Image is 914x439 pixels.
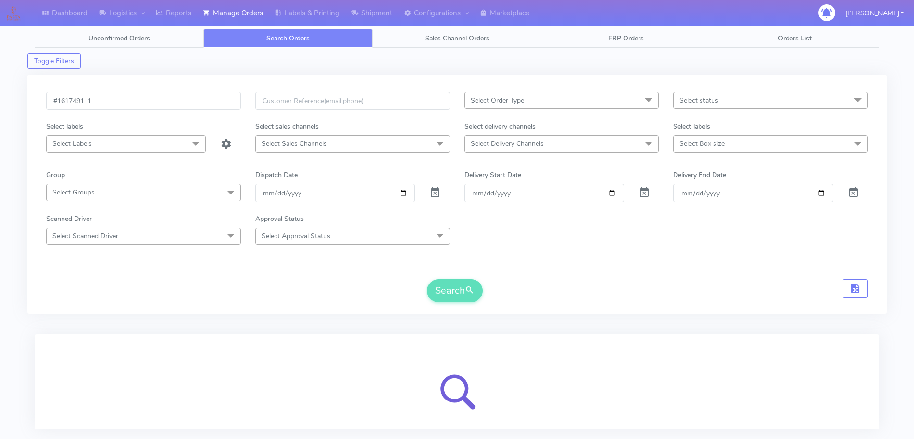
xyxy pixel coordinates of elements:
span: Select Delivery Channels [471,139,544,148]
span: ERP Orders [608,34,644,43]
span: Select Order Type [471,96,524,105]
span: Select Groups [52,188,95,197]
label: Delivery Start Date [464,170,521,180]
img: search-loader.svg [421,346,493,418]
label: Select delivery channels [464,121,536,131]
label: Select labels [46,121,83,131]
span: Orders List [778,34,812,43]
button: Search [427,279,483,302]
ul: Tabs [35,29,879,48]
label: Dispatch Date [255,170,298,180]
label: Scanned Driver [46,214,92,224]
span: Select Box size [679,139,725,148]
span: Select status [679,96,718,105]
span: Select Sales Channels [262,139,327,148]
label: Select sales channels [255,121,319,131]
span: Select Labels [52,139,92,148]
span: Select Approval Status [262,232,330,241]
label: Approval Status [255,214,304,224]
span: Search Orders [266,34,310,43]
span: Select Scanned Driver [52,232,118,241]
button: Toggle Filters [27,53,81,69]
span: Sales Channel Orders [425,34,489,43]
label: Delivery End Date [673,170,726,180]
span: Unconfirmed Orders [88,34,150,43]
button: [PERSON_NAME] [838,3,911,23]
label: Group [46,170,65,180]
label: Select labels [673,121,710,131]
input: Customer Reference(email,phone) [255,92,450,110]
input: Order Id [46,92,241,110]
